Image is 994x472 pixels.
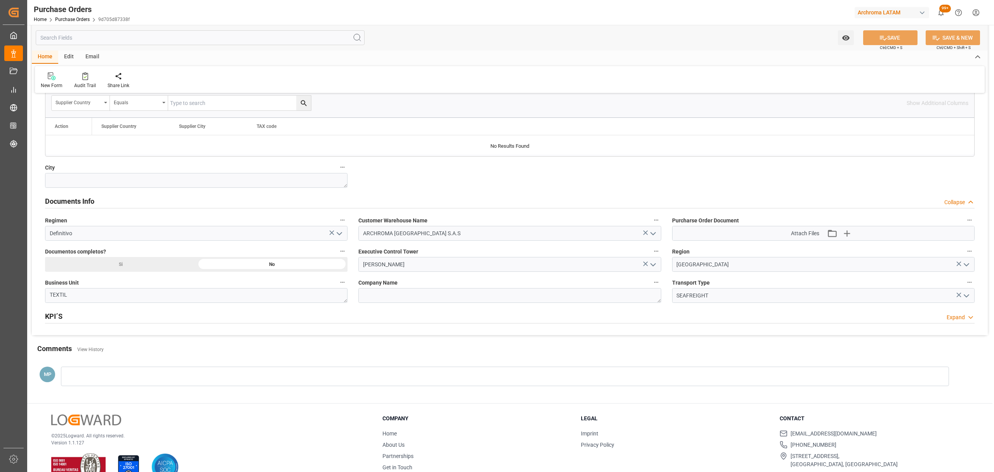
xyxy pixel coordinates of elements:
button: Region [964,246,975,256]
input: Type to search [168,96,311,110]
a: View History [77,347,104,352]
a: Privacy Policy [581,442,614,448]
a: About Us [382,442,405,448]
button: open menu [960,290,971,302]
div: Supplier Country [56,97,101,106]
span: Transport Type [672,279,710,287]
button: open menu [333,227,345,239]
div: Email [80,51,105,64]
p: Version 1.1.127 [51,439,363,446]
h3: Contact [780,414,968,423]
div: Share Link [108,82,129,89]
span: MP [44,371,51,377]
button: Help Center [950,4,967,21]
button: show 100 new notifications [932,4,950,21]
button: open menu [110,96,168,110]
a: Partnerships [382,453,414,459]
span: City [45,164,55,172]
span: Business Unit [45,279,79,287]
button: SAVE [863,30,918,45]
div: Edit [58,51,80,64]
button: search button [296,96,311,110]
a: Home [382,430,397,437]
input: Search Fields [36,30,365,45]
button: SAVE & NEW [926,30,980,45]
button: Executive Control Tower [651,246,661,256]
span: Attach Files [791,229,819,238]
span: Customer Warehouse Name [358,217,427,225]
div: Si [45,257,196,272]
a: Imprint [581,430,598,437]
h3: Legal [581,414,770,423]
button: open menu [646,259,658,271]
button: open menu [646,227,658,239]
span: Company Name [358,279,398,287]
h2: Documents Info [45,196,94,206]
a: Get in Touch [382,464,412,470]
button: Purcharse Order Document [964,215,975,225]
p: © 2025 Logward. All rights reserved. [51,432,363,439]
span: Ctrl/CMD + S [880,45,902,51]
button: open menu [960,259,971,271]
div: Home [32,51,58,64]
a: Purchase Orders [55,17,90,22]
button: Documentos completos? [337,246,348,256]
div: New Form [41,82,63,89]
span: Supplier City [179,124,205,129]
span: [PHONE_NUMBER] [791,441,836,449]
div: Action [55,124,68,129]
input: enter warehouse [358,226,661,241]
button: Company Name [651,277,661,287]
span: Supplier Country [101,124,136,129]
div: Archroma LATAM [855,7,929,18]
button: open menu [838,30,854,45]
span: Purcharse Order Document [672,217,739,225]
button: Customer Warehouse Name [651,215,661,225]
h2: Comments [37,343,72,354]
span: Ctrl/CMD + Shift + S [937,45,971,51]
h3: Company [382,414,571,423]
button: Business Unit [337,277,348,287]
button: Archroma LATAM [855,5,932,20]
h2: KPI´S [45,311,63,322]
a: Home [34,17,47,22]
div: Collapse [944,198,965,206]
button: City [337,162,348,172]
span: Region [672,248,690,256]
span: Documentos completos? [45,248,106,256]
span: Executive Control Tower [358,248,418,256]
button: open menu [52,96,110,110]
textarea: TEXTIL [45,288,348,303]
div: No [196,257,348,272]
span: [EMAIL_ADDRESS][DOMAIN_NAME] [791,430,877,438]
div: Audit Trail [74,82,96,89]
button: Transport Type [964,277,975,287]
span: 99+ [939,5,951,12]
div: Expand [947,313,965,322]
div: Purchase Orders [34,3,130,15]
div: Equals [114,97,160,106]
button: Regimen [337,215,348,225]
span: Regimen [45,217,67,225]
img: Logward Logo [51,414,121,426]
span: TAX code [257,124,276,129]
span: [STREET_ADDRESS], [GEOGRAPHIC_DATA], [GEOGRAPHIC_DATA] [791,452,898,469]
